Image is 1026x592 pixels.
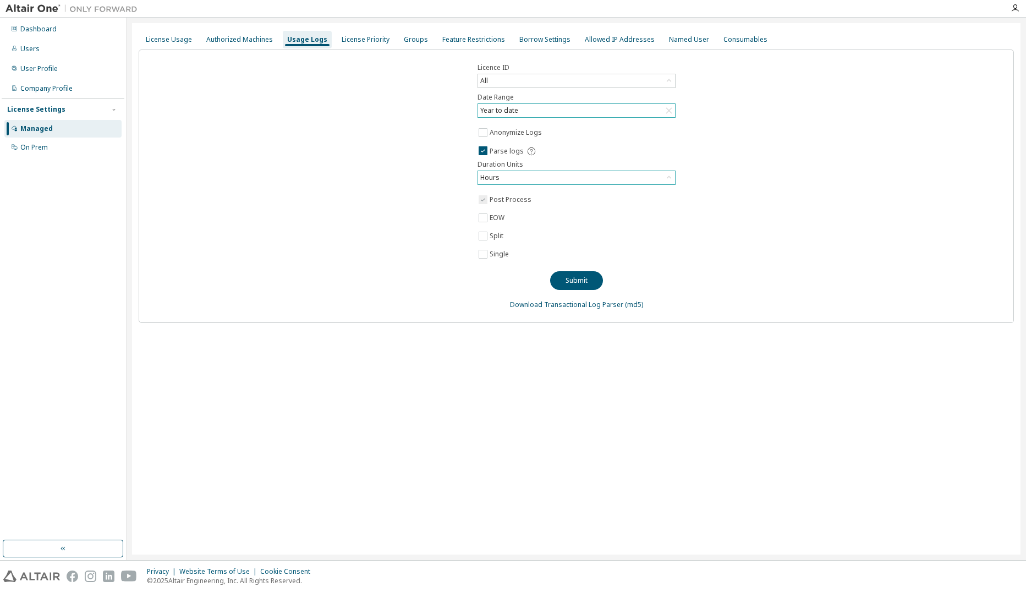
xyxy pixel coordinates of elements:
[490,126,544,139] label: Anonymize Logs
[67,571,78,582] img: facebook.svg
[20,64,58,73] div: User Profile
[404,35,428,44] div: Groups
[442,35,505,44] div: Feature Restrictions
[479,172,501,184] div: Hours
[490,248,511,261] label: Single
[260,567,317,576] div: Cookie Consent
[510,300,623,309] a: Download Transactional Log Parser
[121,571,137,582] img: youtube.svg
[20,45,40,53] div: Users
[478,171,675,184] div: Hours
[490,147,524,156] span: Parse logs
[7,105,65,114] div: License Settings
[723,35,767,44] div: Consumables
[6,3,143,14] img: Altair One
[20,124,53,133] div: Managed
[206,35,273,44] div: Authorized Machines
[478,104,675,117] div: Year to date
[85,571,96,582] img: instagram.svg
[146,35,192,44] div: License Usage
[479,75,490,87] div: All
[478,74,675,87] div: All
[103,571,114,582] img: linkedin.svg
[3,571,60,582] img: altair_logo.svg
[147,567,179,576] div: Privacy
[550,271,603,290] button: Submit
[179,567,260,576] div: Website Terms of Use
[147,576,317,585] p: © 2025 Altair Engineering, Inc. All Rights Reserved.
[585,35,655,44] div: Allowed IP Addresses
[490,229,506,243] label: Split
[478,93,676,102] label: Date Range
[669,35,709,44] div: Named User
[519,35,570,44] div: Borrow Settings
[478,63,676,72] label: Licence ID
[490,193,534,206] label: Post Process
[625,300,643,309] a: (md5)
[20,25,57,34] div: Dashboard
[287,35,327,44] div: Usage Logs
[342,35,389,44] div: License Priority
[479,105,520,117] div: Year to date
[20,143,48,152] div: On Prem
[478,160,676,169] label: Duration Units
[490,211,507,224] label: EOW
[20,84,73,93] div: Company Profile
